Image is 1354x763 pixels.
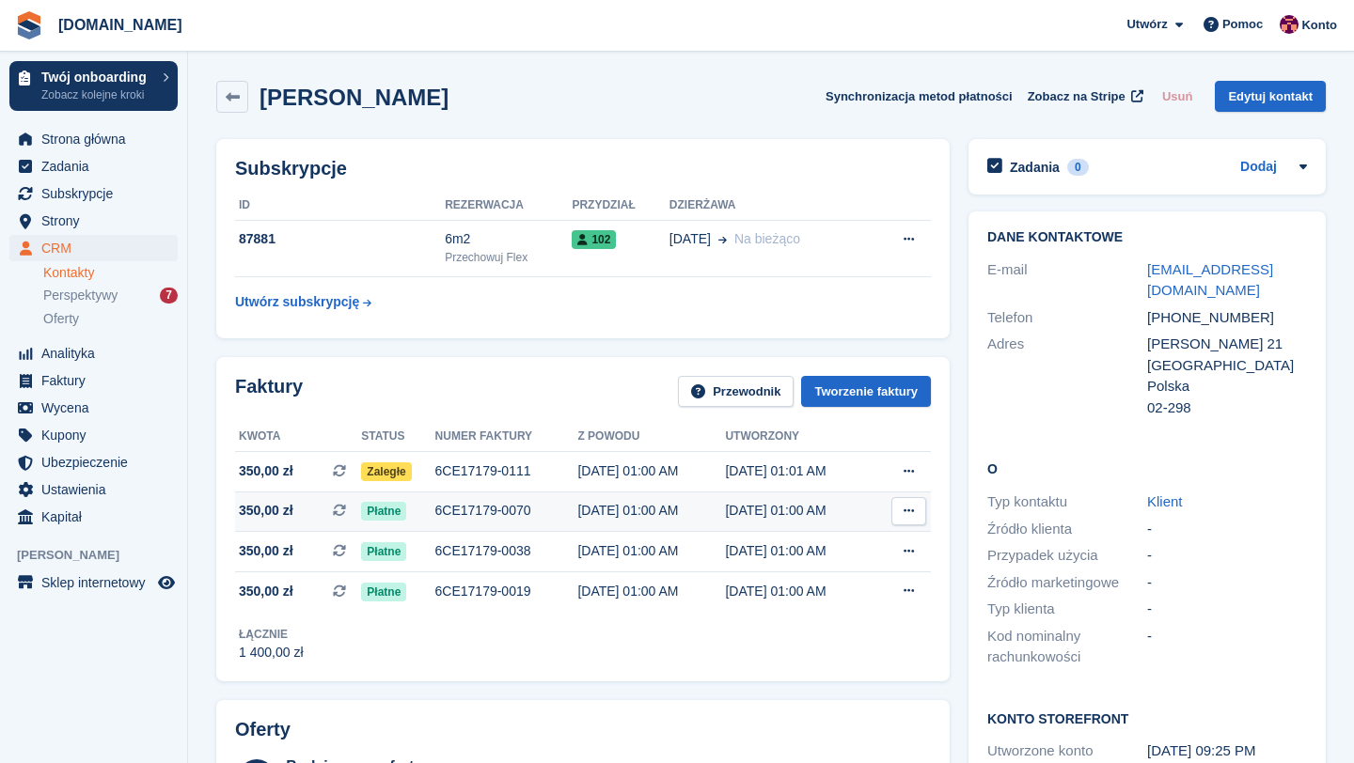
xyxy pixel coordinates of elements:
[987,334,1147,418] div: Adres
[260,85,449,110] h2: [PERSON_NAME]
[1215,81,1326,112] a: Edytuj kontakt
[678,376,794,407] a: Przewodnik
[725,422,873,452] th: Utworzony
[1280,15,1299,34] img: Mateusz Kacwin
[435,501,578,521] div: 6CE17179-0070
[1147,307,1307,329] div: [PHONE_NUMBER]
[235,292,359,312] div: Utwórz subskrypcję
[235,285,371,319] a: Utwórz subskrypcję
[577,422,725,452] th: Z powodu
[361,462,411,481] span: Zaległe
[9,208,178,234] a: menu
[43,264,178,282] a: Kontakty
[987,740,1147,762] div: Utworzone konto
[239,501,293,521] span: 350,00 zł
[987,259,1147,302] div: E-mail
[43,286,178,305] a: Perspektywy 7
[235,719,291,740] h2: Oferty
[987,708,1307,727] h2: Konto Storefront
[1147,572,1307,594] div: -
[445,191,572,221] th: Rezerwacja
[725,461,873,481] div: [DATE] 01:01 AM
[801,376,931,407] a: Tworzenie faktury
[577,582,725,601] div: [DATE] 01:00 AM
[734,231,800,246] span: Na bieżąco
[669,229,711,249] span: [DATE]
[361,583,406,601] span: Płatne
[1147,545,1307,567] div: -
[41,180,154,207] span: Subskrypcje
[41,70,153,84] p: Twój onboarding
[9,367,178,394] a: menu
[361,502,406,521] span: Płatne
[41,569,154,596] span: Sklep internetowy
[577,501,725,521] div: [DATE] 01:00 AM
[1147,397,1307,419] div: 02-298
[9,476,178,503] a: menu
[9,126,178,152] a: menu
[160,288,178,304] div: 7
[239,582,293,601] span: 350,00 zł
[51,9,190,40] a: [DOMAIN_NAME]
[41,340,154,366] span: Analityka
[41,367,154,394] span: Faktury
[1147,740,1307,762] div: [DATE] 09:25 PM
[155,571,178,594] a: Podgląd sklepu
[41,235,154,261] span: CRM
[239,541,293,561] span: 350,00 zł
[1301,16,1337,35] span: Konto
[361,422,434,452] th: Status
[41,422,154,448] span: Kupony
[41,126,154,152] span: Strona główna
[1020,81,1147,112] a: Zobacz na Stripe
[987,545,1147,567] div: Przypadek użycia
[9,504,178,530] a: menu
[9,569,178,596] a: menu
[9,61,178,111] a: Twój onboarding Zobacz kolejne kroki
[1147,493,1183,509] a: Klient
[987,626,1147,668] div: Kod nominalny rachunkowości
[725,582,873,601] div: [DATE] 01:00 AM
[41,208,154,234] span: Strony
[235,376,303,407] h2: Faktury
[435,461,578,481] div: 6CE17179-0111
[435,422,578,452] th: Numer faktury
[1147,334,1307,355] div: [PERSON_NAME] 21
[1147,261,1273,299] a: [EMAIL_ADDRESS][DOMAIN_NAME]
[435,541,578,561] div: 6CE17179-0038
[41,504,154,530] span: Kapitał
[577,541,725,561] div: [DATE] 01:00 AM
[987,519,1147,540] div: Źródło klienta
[1147,599,1307,620] div: -
[9,449,178,475] a: menu
[1222,15,1263,34] span: Pomoc
[572,191,669,221] th: Przydział
[1147,519,1307,540] div: -
[1240,157,1277,179] a: Dodaj
[445,229,572,249] div: 6m2
[43,287,118,304] span: Perspektywy
[235,158,931,179] h2: Subskrypcje
[41,476,154,503] span: Ustawienia
[987,307,1147,329] div: Telefon
[987,230,1307,245] h2: Dane kontaktowe
[826,81,1013,112] button: Synchronizacja metod płatności
[577,461,725,481] div: [DATE] 01:00 AM
[9,340,178,366] a: menu
[435,582,578,601] div: 6CE17179-0019
[987,491,1147,513] div: Typ kontaktu
[41,449,154,475] span: Ubezpieczenie
[725,501,873,521] div: [DATE] 01:00 AM
[43,309,178,329] a: Oferty
[9,180,178,207] a: menu
[239,461,293,481] span: 350,00 zł
[987,572,1147,594] div: Źródło marketingowe
[9,422,178,448] a: menu
[9,395,178,421] a: menu
[669,191,871,221] th: Dzierżawa
[987,459,1307,477] h2: O
[1147,626,1307,668] div: -
[43,310,79,328] span: Oferty
[239,626,304,643] div: Łącznie
[1028,87,1126,106] span: Zobacz na Stripe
